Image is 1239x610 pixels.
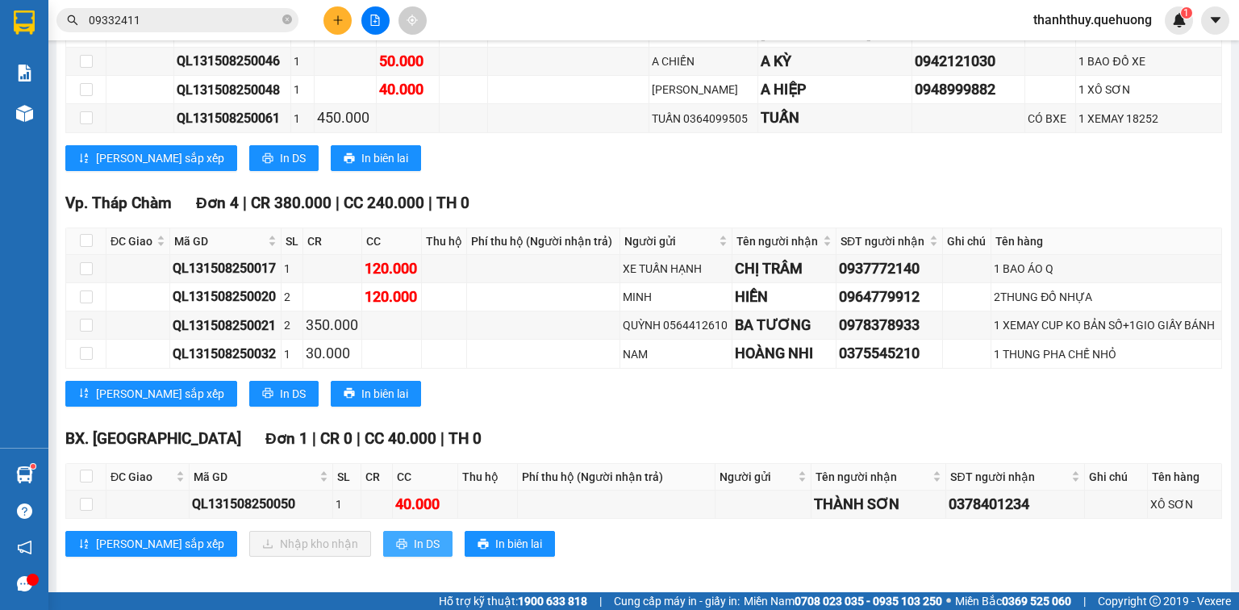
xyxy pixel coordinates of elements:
div: 1 [284,260,300,278]
img: logo-vxr [14,10,35,35]
th: Phí thu hộ (Người nhận trả) [467,228,619,255]
span: | [599,592,602,610]
button: printerIn DS [249,145,319,171]
span: printer [478,538,489,551]
button: printerIn DS [249,381,319,407]
span: [PERSON_NAME] sắp xếp [96,535,224,553]
span: Người gửi [624,232,715,250]
div: 120.000 [365,257,418,280]
div: 1 [294,81,311,98]
th: Thu hộ [422,228,468,255]
div: 1 [294,52,311,70]
span: Hỗ trợ kỹ thuật: [439,592,587,610]
td: QL131508250046 [174,48,291,76]
td: 0942121030 [912,48,1025,76]
button: printerIn biên lai [331,381,421,407]
span: | [336,194,340,212]
span: copyright [1149,595,1161,607]
div: 1 XÔ SƠN [1078,81,1218,98]
div: 1 BAO ĐỒ XE [1078,52,1218,70]
button: plus [323,6,352,35]
div: 0948999882 [915,78,1022,101]
img: warehouse-icon [16,466,33,483]
div: 120.000 [365,286,418,308]
span: 1 [1183,7,1189,19]
div: MINH [623,288,729,306]
td: HOÀNG NHI [732,340,836,368]
div: 1 XEMAY 18252 [1078,110,1218,127]
span: SĐT người nhận [841,232,926,250]
img: icon-new-feature [1172,13,1187,27]
div: XE TUẤN HẠNH [623,260,729,278]
span: Tên người nhận [816,468,929,486]
div: BA TƯƠNG [735,314,833,336]
div: QL131508250032 [173,344,277,364]
div: A CHIẾN [652,52,755,70]
span: ĐC Giao [111,232,153,250]
span: sort-ascending [78,538,90,551]
span: ĐC Giao [111,468,173,486]
img: solution-icon [16,65,33,81]
div: HOÀNG NHI [735,342,833,365]
div: CHỊ TRÂM [735,257,833,280]
th: Tên hàng [1148,464,1222,491]
span: In biên lai [361,385,408,403]
div: CÓ BXE [1028,110,1073,127]
span: Miền Nam [744,592,942,610]
button: sort-ascending[PERSON_NAME] sắp xếp [65,531,237,557]
span: Tên người nhận [736,232,820,250]
button: caret-down [1201,6,1229,35]
div: 2THUNG ĐỒ NHỰA [994,288,1219,306]
strong: 0708 023 035 - 0935 103 250 [795,595,942,608]
span: search [67,15,78,26]
div: HIỀN [735,286,833,308]
div: QL131508250050 [192,494,330,514]
div: QUỲNH 0564412610 [623,316,729,334]
td: HIỀN [732,283,836,311]
div: 0378401234 [949,493,1082,516]
span: question-circle [17,503,32,519]
span: Mã GD [194,468,316,486]
span: thanhthuy.quehuong [1020,10,1165,30]
td: BA TƯƠNG [732,311,836,340]
span: printer [262,387,273,400]
button: aim [398,6,427,35]
span: [PERSON_NAME] sắp xếp [96,149,224,167]
span: printer [262,152,273,165]
span: TH 0 [436,194,469,212]
span: | [243,194,247,212]
button: printerIn DS [383,531,453,557]
td: QL131508250048 [174,76,291,104]
div: 0978378933 [839,314,940,336]
span: Mã GD [174,232,264,250]
td: QL131508250050 [190,491,333,519]
span: In DS [280,385,306,403]
th: SL [333,464,362,491]
span: | [428,194,432,212]
span: close-circle [282,15,292,24]
span: In DS [280,149,306,167]
div: QL131508250048 [177,80,288,100]
th: SL [282,228,303,255]
div: 0942121030 [915,50,1022,73]
div: THÀNH SƠN [814,493,943,516]
span: | [312,429,316,448]
div: QL131508250061 [177,108,288,128]
td: 0378401234 [946,491,1085,519]
div: NAM [623,345,729,363]
th: CC [362,228,421,255]
span: In DS [414,535,440,553]
span: printer [344,387,355,400]
th: Tên hàng [991,228,1222,255]
div: QL131508250021 [173,315,277,336]
td: QL131508250020 [170,283,281,311]
span: plus [332,15,344,26]
span: printer [344,152,355,165]
div: [PERSON_NAME] [652,81,755,98]
div: 1 [294,110,311,127]
td: 0937772140 [836,255,943,283]
span: file-add [369,15,381,26]
span: Đơn 1 [265,429,308,448]
span: BX. [GEOGRAPHIC_DATA] [65,429,241,448]
td: A HIỆP [758,76,912,104]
